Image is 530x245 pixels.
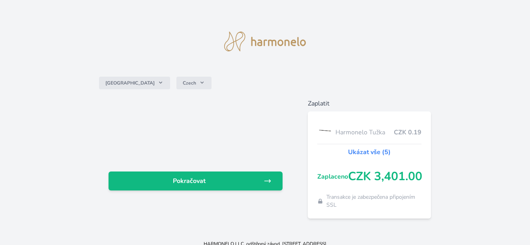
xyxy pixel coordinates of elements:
[394,128,421,137] span: CZK 0.19
[317,172,348,181] span: Zaplaceno
[326,193,422,209] span: Transakce je zabezpečena připojením SSL
[105,80,155,86] span: [GEOGRAPHIC_DATA]
[335,128,394,137] span: Harmonelo Tužka
[224,32,306,51] img: logo.svg
[99,77,170,89] button: [GEOGRAPHIC_DATA]
[348,170,422,184] span: CZK 3,401.00
[115,176,264,186] span: Pokračovat
[317,122,332,142] img: TUZKA_2_copy-lo.png
[308,99,431,108] h6: Zaplatit
[109,171,283,190] a: Pokračovat
[183,80,196,86] span: Czech
[348,147,391,157] a: Ukázat vše (5)
[176,77,212,89] button: Czech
